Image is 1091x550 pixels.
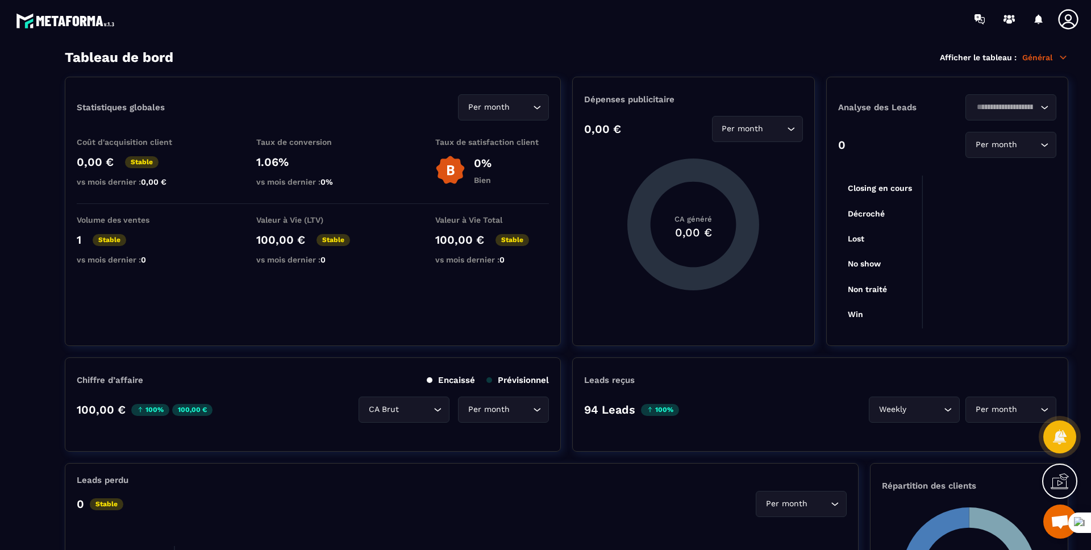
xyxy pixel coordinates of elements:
[584,94,802,105] p: Dépenses publicitaire
[1022,52,1068,63] p: Général
[474,176,492,185] p: Bien
[973,101,1038,114] input: Search for option
[1019,403,1038,416] input: Search for option
[766,123,784,135] input: Search for option
[848,234,864,243] tspan: Lost
[77,497,84,511] p: 0
[435,233,484,247] p: 100,00 €
[172,404,213,416] p: 100,00 €
[965,132,1056,158] div: Search for option
[77,177,190,186] p: vs mois dernier :
[93,234,126,246] p: Stable
[77,155,114,169] p: 0,00 €
[486,375,549,385] p: Prévisionnel
[317,234,350,246] p: Stable
[882,481,1056,491] p: Répartition des clients
[512,403,530,416] input: Search for option
[256,233,305,247] p: 100,00 €
[973,139,1019,151] span: Per month
[848,209,885,218] tspan: Décroché
[848,310,863,319] tspan: Win
[763,498,810,510] span: Per month
[1043,505,1077,539] div: Mở cuộc trò chuyện
[366,403,401,416] span: CA Brut
[65,49,173,65] h3: Tableau de bord
[810,498,828,510] input: Search for option
[1019,139,1038,151] input: Search for option
[458,94,549,120] div: Search for option
[512,101,530,114] input: Search for option
[973,403,1019,416] span: Per month
[427,375,475,385] p: Encaissé
[320,255,326,264] span: 0
[838,138,846,152] p: 0
[435,155,465,185] img: b-badge-o.b3b20ee6.svg
[909,403,941,416] input: Search for option
[474,156,492,170] p: 0%
[77,403,126,416] p: 100,00 €
[256,255,370,264] p: vs mois dernier :
[584,403,635,416] p: 94 Leads
[77,475,128,485] p: Leads perdu
[256,155,370,169] p: 1.06%
[848,285,887,294] tspan: Non traité
[465,403,512,416] span: Per month
[940,53,1017,62] p: Afficher le tableau :
[131,404,169,416] p: 100%
[838,102,947,113] p: Analyse des Leads
[465,101,512,114] span: Per month
[719,123,766,135] span: Per month
[965,397,1056,423] div: Search for option
[359,397,449,423] div: Search for option
[584,122,621,136] p: 0,00 €
[77,137,190,147] p: Coût d'acquisition client
[77,255,190,264] p: vs mois dernier :
[435,137,549,147] p: Taux de satisfaction client
[401,403,431,416] input: Search for option
[77,102,165,113] p: Statistiques globales
[256,215,370,224] p: Valeur à Vie (LTV)
[641,404,679,416] p: 100%
[965,94,1056,120] div: Search for option
[876,403,909,416] span: Weekly
[499,255,505,264] span: 0
[848,184,912,193] tspan: Closing en cours
[77,215,190,224] p: Volume des ventes
[16,10,118,31] img: logo
[141,177,166,186] span: 0,00 €
[495,234,529,246] p: Stable
[848,259,881,268] tspan: No show
[256,137,370,147] p: Taux de conversion
[320,177,333,186] span: 0%
[256,177,370,186] p: vs mois dernier :
[584,375,635,385] p: Leads reçus
[77,375,143,385] p: Chiffre d’affaire
[458,397,549,423] div: Search for option
[756,491,847,517] div: Search for option
[435,255,549,264] p: vs mois dernier :
[712,116,803,142] div: Search for option
[435,215,549,224] p: Valeur à Vie Total
[141,255,146,264] span: 0
[869,397,960,423] div: Search for option
[77,233,81,247] p: 1
[125,156,159,168] p: Stable
[90,498,123,510] p: Stable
